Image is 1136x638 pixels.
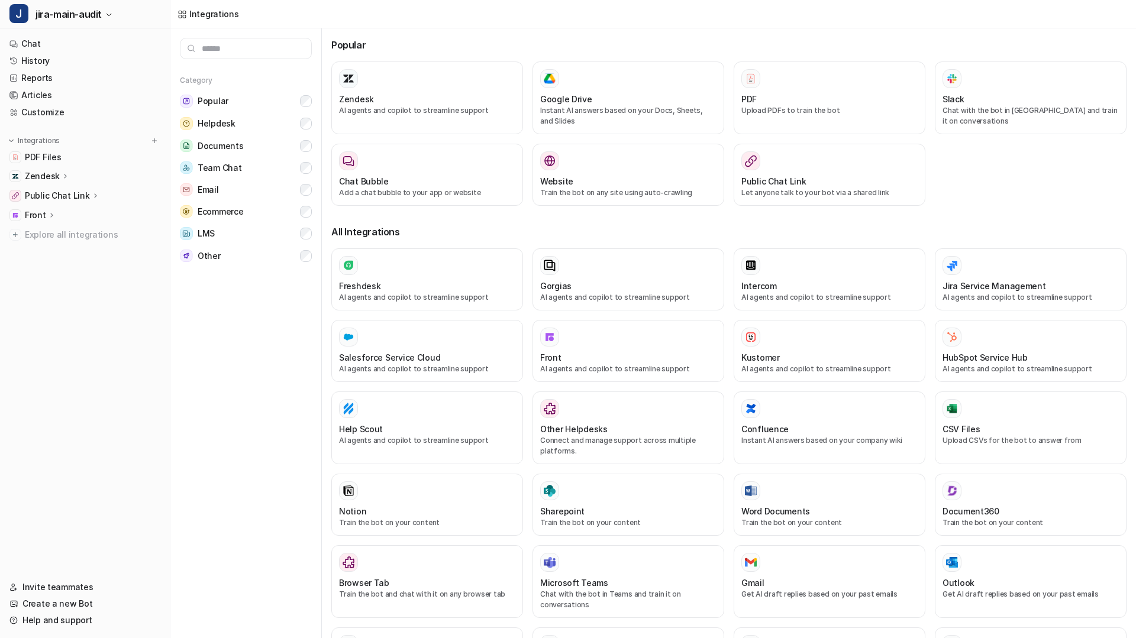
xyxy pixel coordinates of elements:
[741,364,918,374] p: AI agents and copilot to streamline support
[741,292,918,303] p: AI agents and copilot to streamline support
[331,61,523,134] button: ZendeskAI agents and copilot to streamline support
[943,280,1046,292] h3: Jira Service Management
[946,403,958,414] img: CSV Files
[180,245,312,267] button: OtherOther
[745,558,757,567] img: Gmail
[540,505,585,517] h3: Sharepoint
[12,192,19,199] img: Public Chat Link
[943,589,1119,600] p: Get AI draft replies based on your past emails
[331,225,1127,239] h3: All Integrations
[180,157,312,179] button: Team ChatTeam Chat
[943,292,1119,303] p: AI agents and copilot to streamline support
[180,222,312,245] button: LMSLMS
[544,73,556,84] img: Google Drive
[540,105,717,127] p: Instant AI answers based on your Docs, Sheets, and Slides
[943,364,1119,374] p: AI agents and copilot to streamline support
[339,280,380,292] h3: Freshdesk
[198,162,241,174] span: Team Chat
[12,212,19,219] img: Front
[25,225,160,244] span: Explore all integrations
[935,248,1127,310] button: Jira Service ManagementAI agents and copilot to streamline support
[532,391,724,464] button: Other HelpdesksOther HelpdesksConnect and manage support across multiple platforms.
[5,149,165,166] a: PDF FilesPDF Files
[331,38,1127,52] h3: Popular
[198,95,228,107] span: Popular
[946,485,958,497] img: Document360
[532,61,724,134] button: Google DriveGoogle DriveInstant AI answers based on your Docs, Sheets, and Slides
[540,292,717,303] p: AI agents and copilot to streamline support
[946,331,958,343] img: HubSpot Service Hub
[943,93,964,105] h3: Slack
[741,93,757,105] h3: PDF
[331,320,523,382] button: Salesforce Service Cloud Salesforce Service CloudAI agents and copilot to streamline support
[741,351,780,364] h3: Kustomer
[5,70,165,86] a: Reports
[180,76,312,85] h5: Category
[180,90,312,112] button: PopularPopular
[339,364,515,374] p: AI agents and copilot to streamline support
[180,183,193,196] img: Email
[5,135,63,147] button: Integrations
[741,589,918,600] p: Get AI draft replies based on your past emails
[540,280,572,292] h3: Gorgias
[741,187,918,198] p: Let anyone talk to your bot via a shared link
[180,135,312,157] button: DocumentsDocuments
[935,61,1127,134] button: SlackSlackChat with the bot in [GEOGRAPHIC_DATA] and train it on conversations
[745,485,757,497] img: Word Documents
[331,474,523,536] button: NotionNotionTrain the bot on your content
[180,117,193,130] img: Helpdesk
[339,423,383,435] h3: Help Scout
[9,229,21,241] img: explore all integrations
[540,423,608,435] h3: Other Helpdesks
[734,61,925,134] button: PDFPDFUpload PDFs to train the bot
[339,187,515,198] p: Add a chat bubble to your app or website
[339,105,515,116] p: AI agents and copilot to streamline support
[339,292,515,303] p: AI agents and copilot to streamline support
[331,545,523,618] button: Browser TabBrowser TabTrain the bot and chat with it on any browser tab
[5,35,165,52] a: Chat
[532,248,724,310] button: GorgiasAI agents and copilot to streamline support
[7,137,15,145] img: expand menu
[339,435,515,446] p: AI agents and copilot to streamline support
[150,137,159,145] img: menu_add.svg
[198,250,221,262] span: Other
[5,612,165,629] a: Help and support
[18,136,60,145] p: Integrations
[540,589,717,610] p: Chat with the bot in Teams and train it on conversations
[5,87,165,103] a: Articles
[935,474,1127,536] button: Document360Document360Train the bot on your content
[180,205,193,218] img: Ecommerce
[25,190,90,202] p: Public Chat Link
[5,53,165,69] a: History
[339,577,389,589] h3: Browser Tab
[734,545,925,618] button: GmailGmailGet AI draft replies based on your past emails
[946,72,958,85] img: Slack
[741,423,789,435] h3: Confluence
[339,589,515,600] p: Train the bot and chat with it on any browser tab
[339,175,389,187] h3: Chat Bubble
[189,8,239,20] div: Integrations
[540,187,717,198] p: Train the bot on any site using auto-crawling
[741,175,806,187] h3: Public Chat Link
[198,228,215,239] span: LMS
[198,118,235,129] span: Helpdesk
[935,391,1127,464] button: CSV FilesCSV FilesUpload CSVs for the bot to answer from
[540,577,608,589] h3: Microsoft Teams
[741,105,918,116] p: Upload PDFs to train the bot
[540,175,573,187] h3: Website
[540,351,561,364] h3: Front
[943,351,1028,364] h3: HubSpot Service Hub
[544,403,556,414] img: Other Helpdesks
[339,517,515,528] p: Train the bot on your content
[343,556,354,568] img: Browser Tab
[180,179,312,200] button: EmailEmail
[5,595,165,612] a: Create a new Bot
[180,200,312,222] button: EcommerceEcommerce
[331,248,523,310] button: FreshdeskAI agents and copilot to streamline support
[544,155,556,167] img: Website
[540,364,717,374] p: AI agents and copilot to streamline support
[12,154,19,161] img: PDF Files
[540,435,717,456] p: Connect and manage support across multiple platforms.
[544,556,556,568] img: Microsoft Teams
[25,170,60,182] p: Zendesk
